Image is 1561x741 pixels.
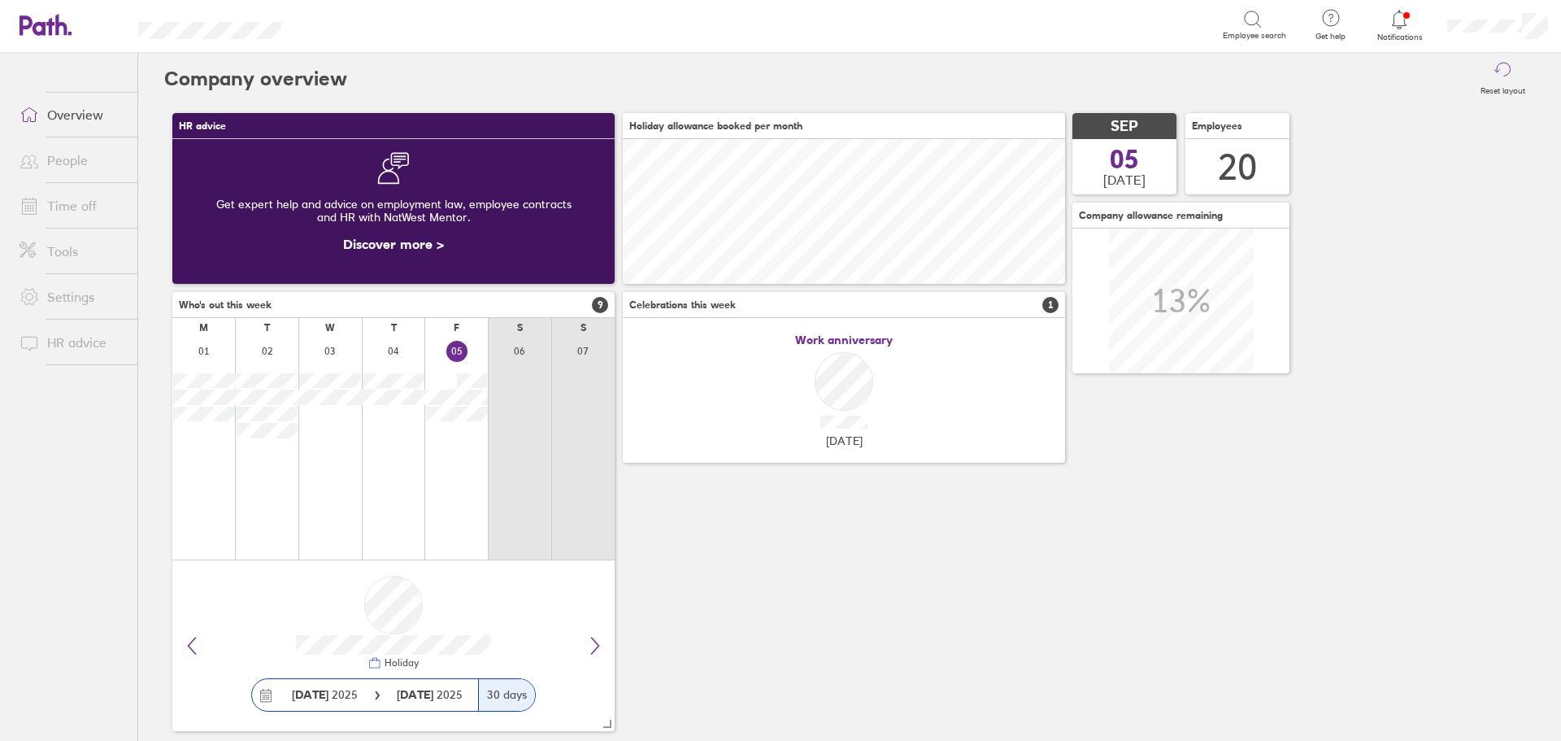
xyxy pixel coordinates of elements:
a: HR advice [7,326,137,359]
strong: [DATE] [292,687,328,702]
div: T [264,322,270,333]
span: 2025 [292,688,358,701]
button: Reset layout [1471,53,1535,105]
span: Who's out this week [179,299,272,311]
div: 20 [1218,146,1257,188]
strong: [DATE] [397,687,437,702]
div: W [325,322,335,333]
span: 2025 [397,688,463,701]
h2: Company overview [164,53,347,105]
div: F [454,322,459,333]
div: 30 days [478,679,535,711]
span: Get help [1304,32,1357,41]
div: Search [325,17,367,32]
a: Tools [7,235,137,268]
div: Holiday [381,657,419,669]
a: Settings [7,281,137,313]
a: Overview [7,98,137,131]
span: 1 [1042,297,1059,313]
div: S [580,322,586,333]
div: Get expert help and advice on employment law, employee contracts and HR with NatWest Mentor. [185,185,602,237]
span: [DATE] [1103,172,1146,187]
span: Company allowance remaining [1079,210,1223,221]
span: [DATE] [826,434,863,447]
a: Time off [7,190,137,222]
div: S [517,322,523,333]
a: People [7,144,137,177]
a: Discover more > [343,236,444,252]
span: 05 [1110,146,1139,172]
span: Holiday allowance booked per month [629,120,802,132]
span: Employees [1192,120,1242,132]
span: 9 [592,297,608,313]
div: M [199,322,208,333]
span: Work anniversary [795,333,893,347]
span: HR advice [179,120,226,132]
span: SEP [1111,118,1138,135]
label: Reset layout [1471,81,1535,96]
span: Notifications [1373,33,1426,42]
span: Celebrations this week [629,299,736,311]
a: Notifications [1373,8,1426,42]
div: T [391,322,397,333]
span: Employee search [1223,31,1286,41]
